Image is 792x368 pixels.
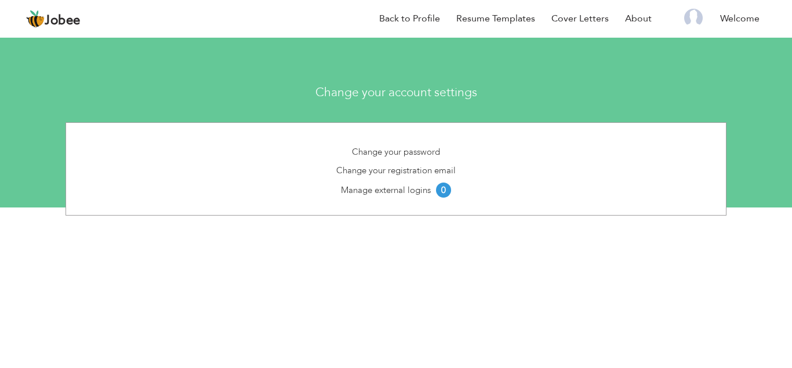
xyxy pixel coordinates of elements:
[336,165,456,176] a: Change your registration email
[433,184,451,196] a: 0
[546,12,603,25] a: Cover Letters
[26,10,81,28] a: Jobee
[678,9,697,27] img: Profile Img
[714,12,766,26] a: Welcome
[26,10,45,28] img: jobee.io
[436,183,451,198] span: 0
[451,12,529,25] a: Resume Templates
[619,12,646,25] a: About
[108,86,685,99] h3: Change your account settings
[341,184,431,196] a: Manage external logins
[352,146,440,158] a: Change your password
[373,12,434,25] a: Back to Profile
[45,14,81,27] span: Jobee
